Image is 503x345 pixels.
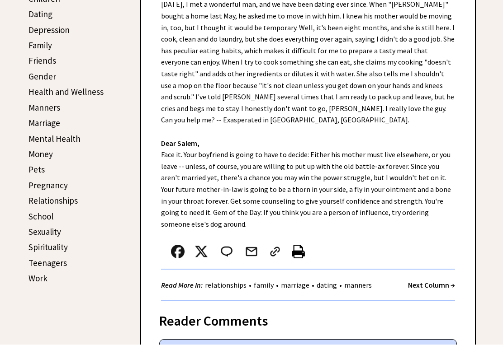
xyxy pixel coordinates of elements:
a: family [251,281,276,290]
a: dating [314,281,339,290]
a: Mental Health [28,134,81,145]
a: Dating [28,9,52,20]
a: Friends [28,56,56,66]
a: manners [342,281,374,290]
img: message_round%202.png [219,245,234,259]
a: Teenagers [28,258,67,269]
img: facebook.png [171,245,185,259]
a: Work [28,273,47,284]
a: Family [28,40,52,51]
a: Pets [28,164,45,175]
a: Manners [28,103,60,113]
a: Pregnancy [28,180,68,191]
img: x_small.png [195,245,208,259]
div: • • • • [161,280,374,291]
a: relationships [203,281,249,290]
a: Gender [28,71,56,82]
a: Depression [28,25,70,36]
a: Marriage [28,118,60,129]
div: Reader Comments [159,312,457,326]
a: Money [28,149,53,160]
img: printer%20icon.png [292,245,305,259]
a: marriage [279,281,312,290]
a: School [28,211,53,222]
img: mail.png [245,245,258,259]
img: link_02.png [268,245,282,259]
a: Health and Wellness [28,87,104,98]
strong: Dear Salem, [161,139,199,148]
strong: Read More In: [161,281,203,290]
a: Next Column → [408,281,455,290]
a: Spirituality [28,242,68,253]
a: Sexuality [28,227,61,238]
a: Relationships [28,196,78,206]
